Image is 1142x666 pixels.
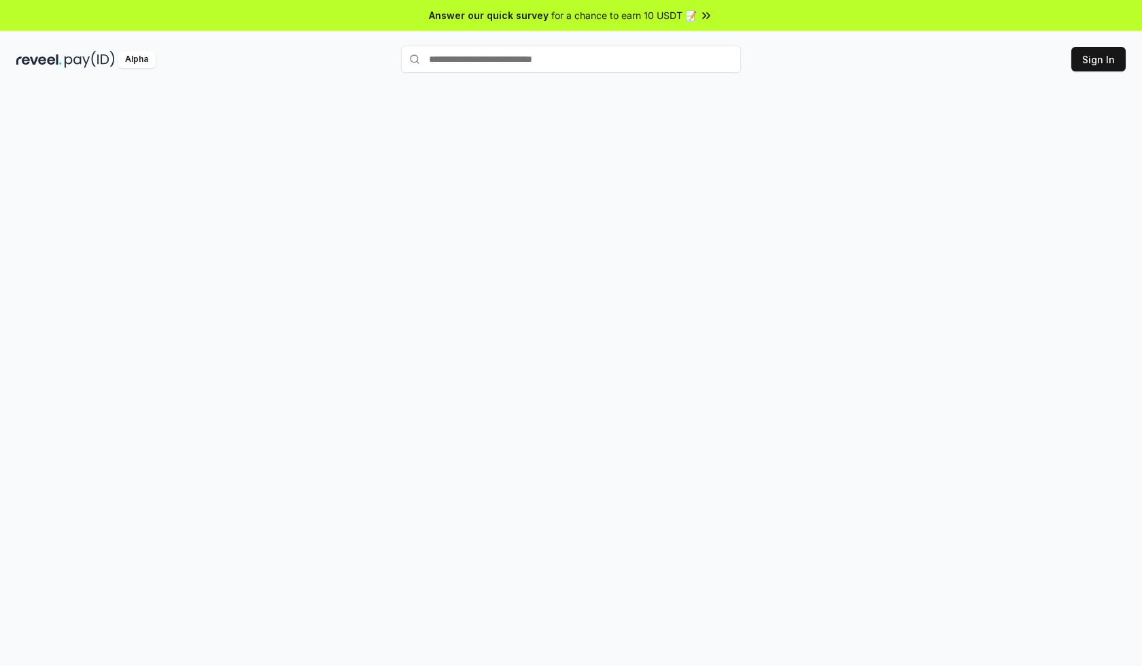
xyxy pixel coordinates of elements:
[429,8,549,22] span: Answer our quick survey
[16,51,62,68] img: reveel_dark
[65,51,115,68] img: pay_id
[1071,47,1126,71] button: Sign In
[118,51,156,68] div: Alpha
[551,8,697,22] span: for a chance to earn 10 USDT 📝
